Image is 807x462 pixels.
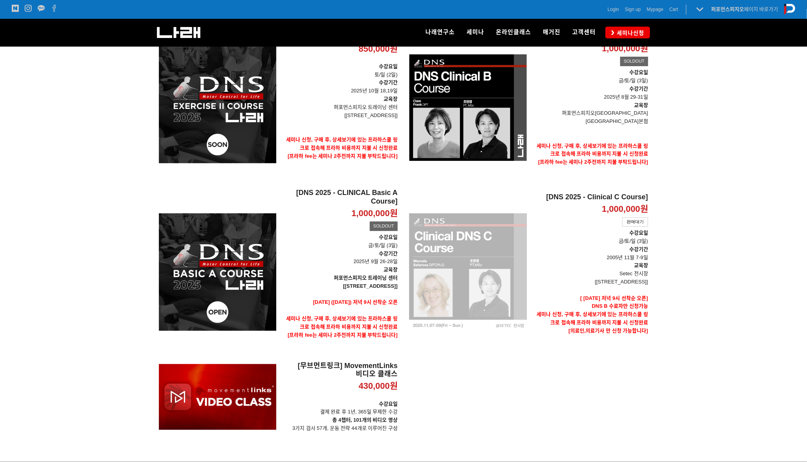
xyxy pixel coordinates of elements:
h2: [무브먼트링크] MovementLinks 비디오 클래스 [282,362,398,379]
p: 금/토/일 (3일) [533,229,648,245]
a: 세미나 [461,19,490,46]
p: 2005년 11월 7-9일 [533,245,648,262]
span: 매거진 [543,29,560,36]
div: 판매대기 [622,217,648,227]
p: 결제 완료 후 1년, 365일 무제한 수강 [282,400,398,417]
p: 850,000원 [358,43,398,55]
strong: 수강요일 [629,230,648,236]
a: 퍼포먼스피지오페이지 바로가기 [711,6,778,12]
strong: 수강기간 [629,246,648,252]
strong: 수강요일 [379,63,398,69]
div: SOLDOUT [370,222,398,231]
a: 고객센터 [566,19,602,46]
strong: [[STREET_ADDRESS]] [343,283,398,289]
p: 토/일 (2일) [282,63,398,79]
a: [DNS Exercise II Course 2025] 850,000원 수강요일토/일 (2일)수강기간 2025년 10월 18,19일교육장퍼포먼스피지오 트레이닝 센터[[STREE... [282,33,398,177]
strong: [ [DATE] 저녁 9시 선착순 오픈] [580,295,648,301]
span: 나래연구소 [425,29,455,36]
a: Cart [669,5,678,13]
a: Mypage [647,5,664,13]
strong: 교육장 [634,102,648,108]
span: 온라인클래스 [496,29,531,36]
strong: 수강요일 [379,234,398,240]
h2: [DNS 2025 - CLINICAL Basic A Course] [282,189,398,206]
span: 세미나신청 [614,29,644,37]
p: 2025년 10월 18,19일 [282,79,398,95]
a: 매거진 [537,19,566,46]
strong: 세미나 신청, 구매 후, 상세보기에 있는 프라하스쿨 링크로 접속해 프라하 비용까지 지불 시 신청완료 [537,311,648,325]
strong: 교육장 [384,96,398,102]
a: Sign up [625,5,641,13]
a: Login [608,5,619,13]
strong: 퍼포먼스피지오 트레이닝 센터 [334,275,398,281]
p: 2025년 9월 26-28일 [282,250,398,266]
span: [프라하 fee는 세미나 2주전까지 지불 부탁드립니다] [288,332,398,338]
strong: 수강기간 [629,86,648,92]
strong: 수강요일 [629,69,648,75]
strong: 총 4챕터, 101개의 비디오 영상 [332,417,398,423]
span: [프라하 fee는 세미나 2주전까지 지불 부탁드립니다] [538,159,648,165]
p: 2025년 8월 29-31일 [533,85,648,101]
span: [DATE] ([DATE]) 저녁 9시 선착순 오픈 [313,299,398,305]
strong: 세미나 신청, 구매 후, 상세보기에 있는 프라하스쿨 링크로 접속해 프라하 비용까지 지불 시 신청완료 [286,137,398,151]
strong: 세미나 신청, 구매 후, 상세보기에 있는 프라하스쿨 링크로 접속해 프라하 비용까지 지불 시 신청완료 [286,316,398,330]
strong: 교육장 [634,262,648,268]
a: [DNS 2025 - CLINICAL Basic A Course] 1,000,000원 SOLDOUT 수강요일금/토/일 (3일)수강기간 2025년 9월 26-28일교육장퍼포먼스... [282,189,398,356]
span: 고객센터 [572,29,596,36]
strong: 수강요일 [379,401,398,407]
p: 1,000,000원 [602,204,648,215]
p: 금/토/일 (3일) [282,233,398,250]
a: [무브먼트링크] MovementLinks 비디오 클래스 430,000원 수강요일결제 완료 후 1년, 365일 무제한 수강총 4챕터, 101개의 비디오 영상3가지 검사 57개,... [282,362,398,433]
p: 430,000원 [358,381,398,392]
strong: [의료인,의료기사 만 신청 가능합니다] [569,328,648,334]
span: [프라하 fee는 세미나 2주전까지 지불 부탁드립니다] [288,153,398,159]
strong: DNS B 수료자만 신청가능 [592,303,648,309]
a: [DNS 2025 - Clinical C Course] 1,000,000원 판매대기 수강요일금/토/일 (3일)수강기간 2005년 11월 7-9일교육장Setec 전시장[[STR... [533,193,648,351]
a: 나래연구소 [420,19,461,46]
h2: [DNS 2025 - Clinical C Course] [533,193,648,202]
p: 1,000,000원 [351,208,398,219]
strong: 수강기간 [379,79,398,85]
p: [[STREET_ADDRESS]] [533,278,648,286]
p: 금/토/일 (3일) [533,77,648,85]
a: 세미나신청 [605,27,650,38]
p: 3가지 검사 57개, 운동 전략 44개로 이루어진 구성 [282,416,398,433]
a: 온라인클래스 [490,19,537,46]
p: 퍼포먼스피지오[GEOGRAPHIC_DATA] [GEOGRAPHIC_DATA]본점 [533,109,648,126]
strong: 교육장 [384,267,398,273]
p: [[STREET_ADDRESS]] [282,112,398,120]
p: 퍼포먼스피지오 트레이닝 센터 [282,103,398,112]
strong: 퍼포먼스피지오 [711,6,744,12]
div: SOLDOUT [620,57,648,66]
span: 세미나 [467,29,484,36]
p: 1,000,000원 [602,43,648,54]
strong: 수강기간 [379,251,398,256]
a: [Clinical DNS B Course 2025] 1,000,000원 SOLDOUT 수강요일금/토/일 (3일)수강기간 2025년 8월 29-31일교육장퍼포먼스피지오[GEOG... [533,32,648,182]
p: Setec 전시장 [533,270,648,278]
strong: 세미나 신청, 구매 후, 상세보기에 있는 프라하스쿨 링크로 접속해 프라하 비용까지 지불 시 신청완료 [537,143,648,157]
